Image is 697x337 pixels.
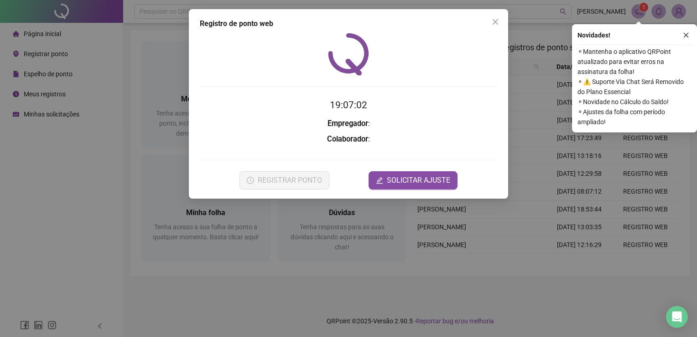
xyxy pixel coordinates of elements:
img: QRPoint [328,33,369,75]
span: ⚬ ⚠️ Suporte Via Chat Será Removido do Plano Essencial [577,77,692,97]
span: SOLICITAR AJUSTE [387,175,450,186]
time: 19:07:02 [330,100,367,111]
span: edit [376,177,383,184]
strong: Empregador [328,119,368,128]
div: Registro de ponto web [200,18,497,29]
span: Novidades ! [577,30,610,40]
button: REGISTRAR PONTO [239,171,329,190]
h3: : [200,118,497,130]
button: Close [488,15,503,29]
span: close [683,32,689,38]
h3: : [200,133,497,145]
span: close [492,18,499,26]
button: editSOLICITAR AJUSTE [369,171,458,190]
div: Open Intercom Messenger [666,306,688,328]
span: ⚬ Novidade no Cálculo do Saldo! [577,97,692,107]
span: ⚬ Ajustes da folha com período ampliado! [577,107,692,127]
span: ⚬ Mantenha o aplicativo QRPoint atualizado para evitar erros na assinatura da folha! [577,47,692,77]
strong: Colaborador [327,135,368,143]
